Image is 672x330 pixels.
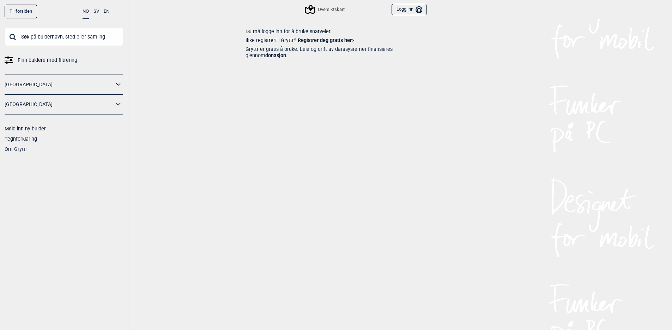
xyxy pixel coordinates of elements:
[93,5,99,18] button: SV
[5,126,46,131] a: Meld inn ny bulder
[104,5,109,18] button: EN
[306,5,345,14] div: Oversiktskart
[298,37,354,43] a: Registrer deg gratis her>
[265,53,286,58] b: donasjon
[18,55,77,65] span: Finn buldere med filtrering
[5,28,123,46] input: Søk på buldernavn, sted eller samling
[392,4,426,16] button: Logg inn
[246,37,427,44] span: Ikke registrert i Gryttr?
[246,28,427,35] span: Du må logge inn for å bruke snarveier.
[5,99,114,110] a: [GEOGRAPHIC_DATA]
[83,5,89,19] button: NO
[246,46,427,59] a: Gryttr er gratis å bruke. Leie og drift av datasystemet finansieres gjennomdonasjon.
[5,5,37,18] a: Til forsiden
[5,136,37,142] a: Tegnforklaring
[5,55,123,65] a: Finn buldere med filtrering
[5,146,27,152] a: Om Gryttr
[5,79,114,90] a: [GEOGRAPHIC_DATA]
